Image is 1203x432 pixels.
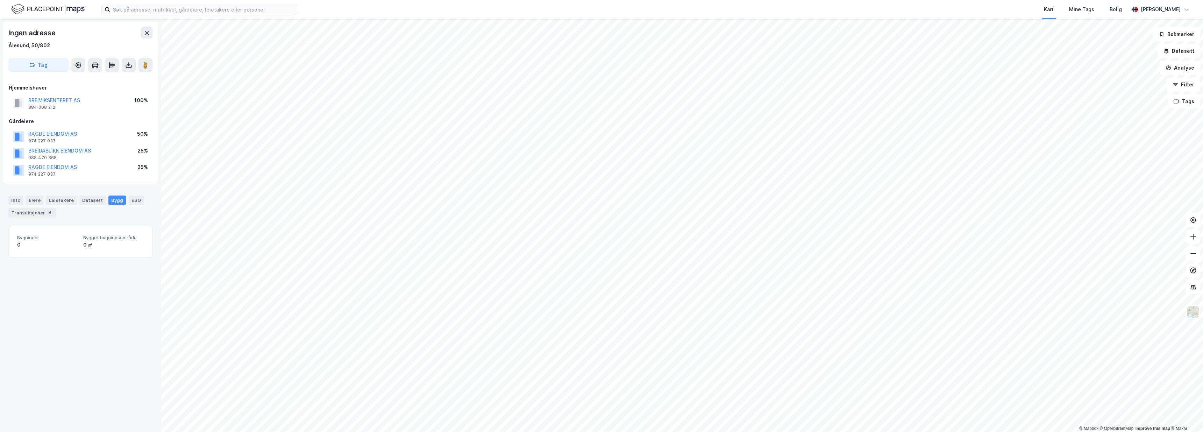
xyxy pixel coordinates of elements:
div: 25% [137,147,148,155]
div: Gårdeiere [9,117,152,126]
button: Bokmerker [1153,27,1200,41]
div: Eiere [26,196,43,205]
div: Info [8,196,23,205]
div: 25% [137,163,148,171]
div: 0 ㎡ [83,241,144,249]
img: logo.f888ab2527a4732fd821a326f86c7f29.svg [11,3,85,15]
img: Z [1187,306,1200,319]
div: Ingen adresse [8,27,57,38]
input: Søk på adresse, matrikkel, gårdeiere, leietakere eller personer [110,4,297,15]
button: Tags [1168,94,1200,108]
div: Datasett [79,196,106,205]
div: 988 470 368 [28,155,57,161]
span: Bygninger [17,235,78,241]
div: Bygg [108,196,126,205]
a: OpenStreetMap [1100,426,1134,431]
div: 4 [47,209,54,216]
div: Kontrollprogram for chat [1168,398,1203,432]
button: Tag [8,58,69,72]
div: Hjemmelshaver [9,84,152,92]
div: Kart [1044,5,1054,14]
div: 974 227 037 [28,138,56,144]
div: Ålesund, 50/802 [8,41,50,50]
button: Analyse [1160,61,1200,75]
div: 50% [137,130,148,138]
div: Bolig [1110,5,1122,14]
a: Mapbox [1079,426,1098,431]
button: Datasett [1158,44,1200,58]
iframe: Chat Widget [1168,398,1203,432]
div: [PERSON_NAME] [1141,5,1181,14]
div: 100% [134,96,148,105]
button: Filter [1167,78,1200,92]
div: 884 008 212 [28,105,55,110]
div: Transaksjoner [8,208,56,218]
div: 0 [17,241,78,249]
div: ESG [129,196,144,205]
span: Bygget bygningsområde [83,235,144,241]
div: Mine Tags [1069,5,1094,14]
div: 974 227 037 [28,171,56,177]
div: Leietakere [46,196,77,205]
a: Improve this map [1136,426,1170,431]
